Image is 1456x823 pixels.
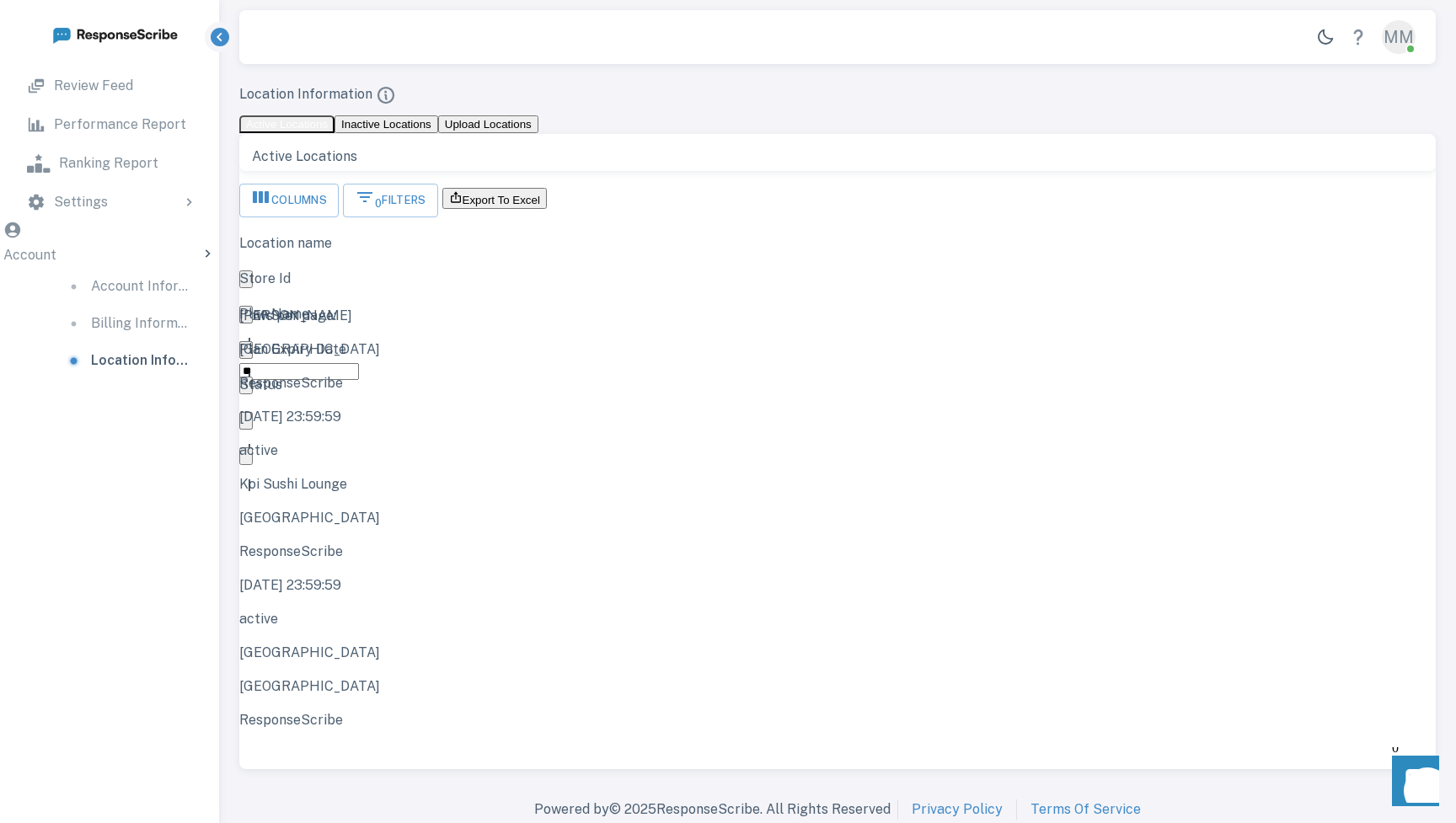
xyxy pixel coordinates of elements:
[239,184,339,217] button: Select the columns you would like displayed.
[54,115,186,135] p: Performance Report
[239,643,591,663] p: [GEOGRAPHIC_DATA]
[375,197,382,210] span: 0
[239,542,415,562] p: ResponseScribe
[239,441,451,461] p: active
[239,609,451,629] p: active
[239,257,451,292] div: Store Id
[1376,747,1448,820] iframe: Front Chat
[239,407,485,427] p: [DATE] 23:59:59
[59,153,158,174] p: Ranking Report
[1382,20,1416,54] div: MM
[239,575,485,596] p: [DATE] 23:59:59
[54,192,108,212] p: Settings
[51,305,202,342] a: Billing Information
[239,292,415,328] div: Plan Name
[239,222,591,257] div: Location name
[239,676,451,697] p: [GEOGRAPHIC_DATA]
[239,306,591,326] p: [PERSON_NAME]
[13,106,206,143] a: Performance Report
[13,67,206,104] a: Review Feed
[1341,20,1375,54] a: Help Center
[343,184,437,217] button: Show filters
[239,84,396,105] div: Location Information
[13,145,206,182] a: Ranking Report
[239,373,415,393] p: ResponseScribe
[912,799,1003,820] a: Privacy Policy
[239,226,591,261] div: Location name
[239,474,591,494] p: Koi Sushi Lounge
[1030,799,1141,820] a: Terms Of Service
[442,188,547,209] button: Export To Excel
[239,744,485,764] p: [DATE] 23:59:59
[239,710,415,730] p: ResponseScribe
[252,147,1423,167] div: Active Locations
[91,350,189,371] p: Location Information
[91,313,189,334] p: Billing Information
[51,24,178,45] img: logo
[51,268,202,305] a: Account Information
[534,799,891,820] p: Powered by © 2025 ResponseScribe. All Rights Reserved
[13,184,206,221] div: Settings
[54,76,133,96] p: Review Feed
[51,342,202,379] a: Location Information
[3,221,216,268] div: Account
[3,245,56,268] p: Account
[239,508,451,528] p: [GEOGRAPHIC_DATA]
[239,261,451,297] div: Store Id
[239,297,415,332] div: Plan Name
[91,276,189,297] p: Account Information
[239,339,451,360] p: [GEOGRAPHIC_DATA]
